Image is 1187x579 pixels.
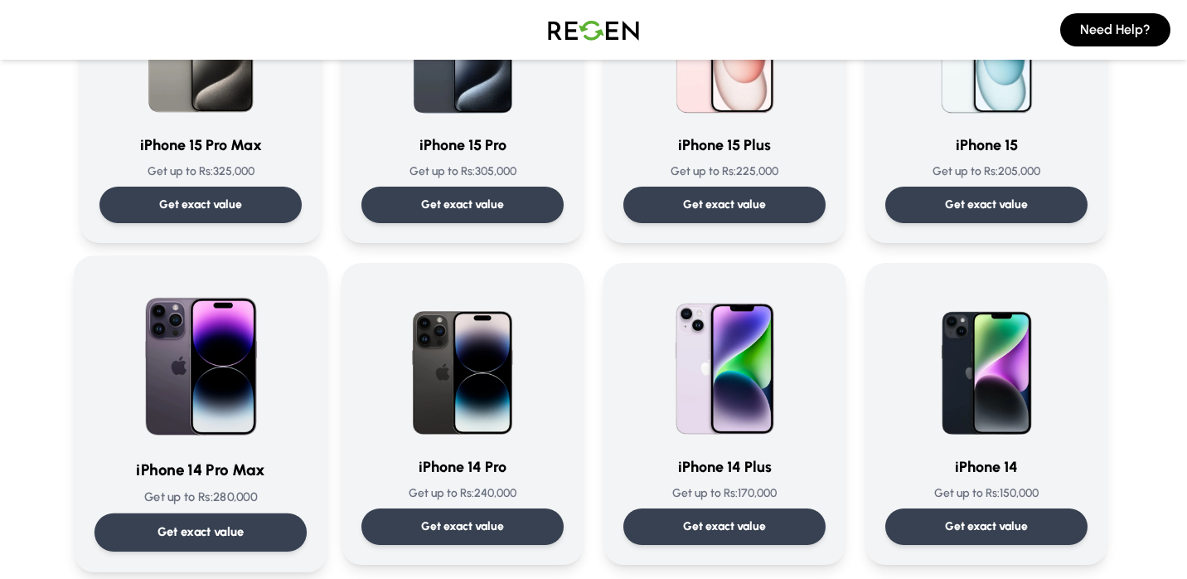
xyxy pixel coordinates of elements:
button: Need Help? [1060,13,1170,46]
p: Get exact value [157,523,245,541]
h3: iPhone 14 Pro [361,455,564,479]
img: iPhone 14 Pro [383,283,542,442]
p: Get up to Rs: 240,000 [361,485,564,502]
img: Logo [535,7,652,53]
p: Get exact value [421,518,504,535]
h3: iPhone 14 Plus [623,455,826,479]
p: Get up to Rs: 305,000 [361,163,564,180]
p: Get up to Rs: 205,000 [885,163,1088,180]
p: Get up to Rs: 225,000 [623,163,826,180]
p: Get up to Rs: 170,000 [623,485,826,502]
p: Get exact value [945,518,1028,535]
p: Get exact value [683,518,766,535]
h3: iPhone 15 [885,134,1088,157]
p: Get exact value [421,197,504,213]
p: Get exact value [159,197,242,213]
h3: iPhone 14 [885,455,1088,479]
p: Get up to Rs: 280,000 [94,489,307,506]
h3: iPhone 15 Pro [361,134,564,157]
img: iPhone 14 [907,283,1066,442]
img: iPhone 14 Pro Max [117,276,284,444]
h3: iPhone 15 Plus [623,134,826,157]
h3: iPhone 14 Pro Max [94,458,307,482]
img: iPhone 14 Plus [645,283,804,442]
p: Get up to Rs: 325,000 [99,163,302,180]
p: Get exact value [683,197,766,213]
h3: iPhone 15 Pro Max [99,134,302,157]
p: Get up to Rs: 150,000 [885,485,1088,502]
p: Get exact value [945,197,1028,213]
